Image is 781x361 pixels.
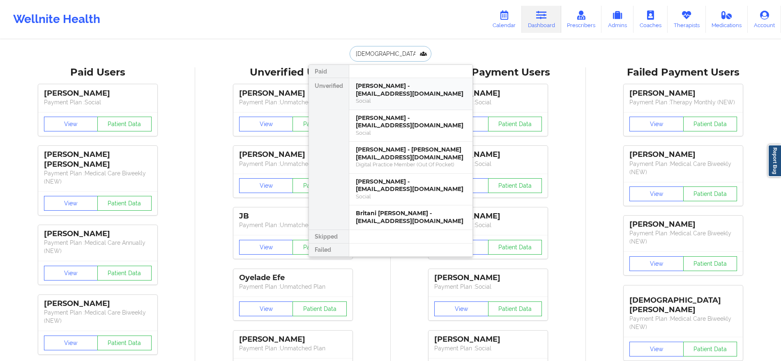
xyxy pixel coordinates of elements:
button: Patient Data [488,117,542,131]
button: View [239,301,293,316]
button: View [629,186,684,201]
div: Skipped Payment Users [396,66,580,79]
div: [PERSON_NAME] [629,89,737,98]
p: Payment Plan : Medical Care Biweekly (NEW) [629,229,737,246]
div: [PERSON_NAME] [434,212,542,221]
p: Payment Plan : Medical Care Biweekly (NEW) [44,308,152,325]
button: Patient Data [683,342,737,356]
div: Unverified [309,78,349,230]
div: Digital Practice Member (Out Of Pocket) [356,161,466,168]
p: Payment Plan : Unmatched Plan [239,221,347,229]
a: Report Bug [768,145,781,177]
p: Payment Plan : Unmatched Plan [239,344,347,352]
button: Patient Data [293,301,347,316]
p: Payment Plan : Unmatched Plan [239,283,347,291]
div: Paid Users [6,66,189,79]
div: Failed [309,244,349,257]
button: Patient Data [97,117,152,131]
div: [PERSON_NAME] [44,89,152,98]
a: Admins [601,6,634,33]
div: [PERSON_NAME] [PERSON_NAME] [44,150,152,169]
button: View [239,117,293,131]
div: Unverified Users [201,66,385,79]
button: View [629,256,684,271]
div: [PERSON_NAME] - [PERSON_NAME][EMAIL_ADDRESS][DOMAIN_NAME] [356,146,466,161]
div: [PERSON_NAME] - [EMAIL_ADDRESS][DOMAIN_NAME] [356,178,466,193]
div: Social [356,193,466,200]
button: Patient Data [97,336,152,350]
p: Payment Plan : Medical Care Biweekly (NEW) [629,160,737,176]
div: Skipped [309,230,349,243]
button: View [44,336,98,350]
button: View [629,342,684,356]
button: View [434,301,488,316]
button: Patient Data [97,196,152,211]
div: Failed Payment Users [592,66,775,79]
div: [PERSON_NAME] [239,335,347,344]
button: Patient Data [683,186,737,201]
button: Patient Data [683,117,737,131]
div: [PERSON_NAME] [44,229,152,239]
div: JB [239,212,347,221]
a: Prescribers [561,6,602,33]
div: [PERSON_NAME] - [EMAIL_ADDRESS][DOMAIN_NAME] [356,82,466,97]
p: Payment Plan : Medical Care Biweekly (NEW) [629,315,737,331]
p: Payment Plan : Social [434,160,542,168]
div: [PERSON_NAME] - [EMAIL_ADDRESS][DOMAIN_NAME] [356,114,466,129]
button: Patient Data [683,256,737,271]
div: Britani [PERSON_NAME] - [EMAIL_ADDRESS][DOMAIN_NAME] [356,209,466,225]
div: [PERSON_NAME] [629,220,737,229]
div: [PERSON_NAME] [239,89,347,98]
button: Patient Data [488,240,542,255]
a: Dashboard [522,6,561,33]
a: Account [748,6,781,33]
button: View [239,178,293,193]
div: Paid [309,65,349,78]
div: [PERSON_NAME] [44,299,152,308]
button: View [239,240,293,255]
div: [PERSON_NAME] [434,273,542,283]
div: [PERSON_NAME] [239,150,347,159]
p: Payment Plan : Unmatched Plan [239,98,347,106]
p: Payment Plan : Social [434,98,542,106]
a: Calendar [486,6,522,33]
div: [PERSON_NAME] [434,89,542,98]
p: Payment Plan : Unmatched Plan [239,160,347,168]
div: [PERSON_NAME] [434,150,542,159]
button: View [44,266,98,281]
button: View [629,117,684,131]
button: Patient Data [293,117,347,131]
button: Patient Data [97,266,152,281]
button: Patient Data [488,301,542,316]
p: Payment Plan : Therapy Monthly (NEW) [629,98,737,106]
a: Medications [706,6,748,33]
p: Payment Plan : Social [434,221,542,229]
button: View [44,117,98,131]
button: Patient Data [293,178,347,193]
div: Social [356,129,466,136]
button: View [44,196,98,211]
a: Therapists [668,6,706,33]
p: Payment Plan : Social [434,344,542,352]
div: [DEMOGRAPHIC_DATA][PERSON_NAME] [629,290,737,315]
p: Payment Plan : Social [434,283,542,291]
div: [PERSON_NAME] [434,335,542,344]
a: Coaches [634,6,668,33]
button: Patient Data [293,240,347,255]
div: Social [356,97,466,104]
p: Payment Plan : Medical Care Biweekly (NEW) [44,169,152,186]
div: [PERSON_NAME] [629,150,737,159]
p: Payment Plan : Social [44,98,152,106]
div: Oyelade Efe [239,273,347,283]
button: Patient Data [488,178,542,193]
p: Payment Plan : Medical Care Annually (NEW) [44,239,152,255]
